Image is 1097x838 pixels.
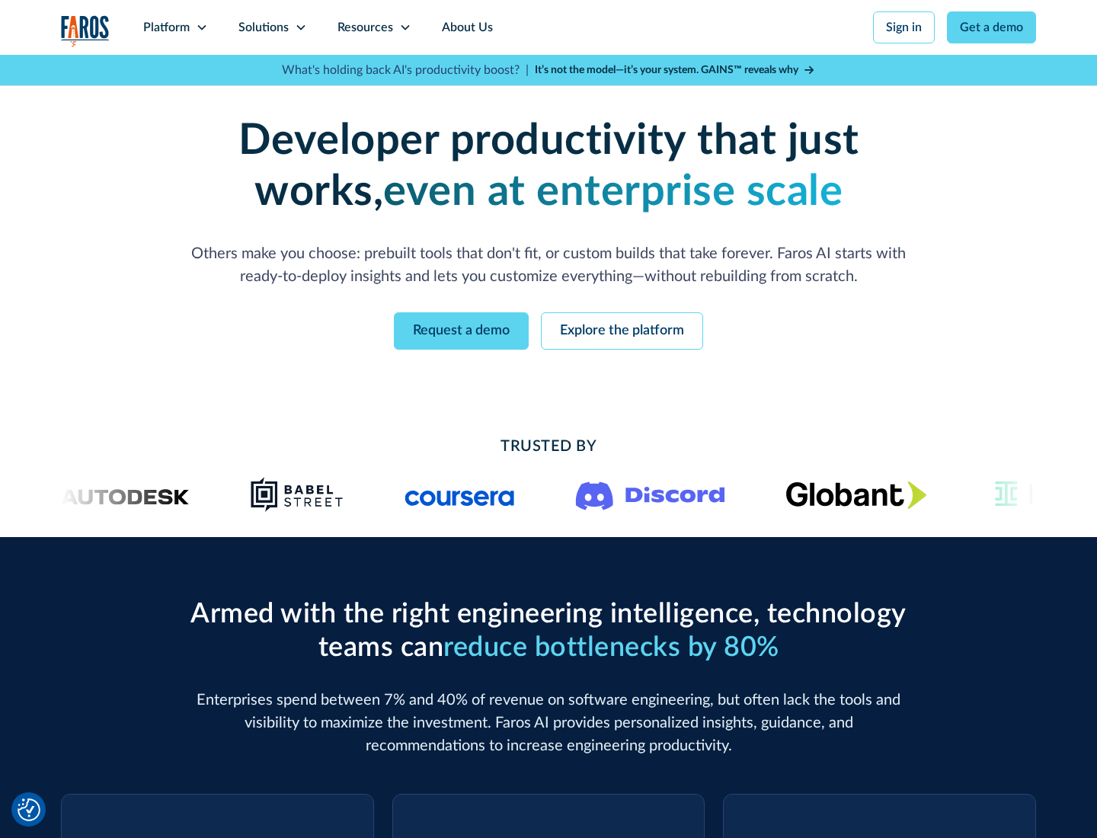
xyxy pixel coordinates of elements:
a: Sign in [873,11,935,43]
img: Logo of the design software company Autodesk. [31,485,190,505]
a: It’s not the model—it’s your system. GAINS™ reveals why [535,62,815,78]
img: Logo of the communication platform Discord. [576,478,725,510]
button: Cookie Settings [18,798,40,821]
h2: Trusted By [183,435,914,458]
span: reduce bottlenecks by 80% [443,634,779,661]
strong: Developer productivity that just works, [238,120,859,213]
a: Get a demo [947,11,1036,43]
img: Logo of the analytics and reporting company Faros. [61,15,110,46]
div: Platform [143,18,190,37]
a: Explore the platform [541,312,703,350]
a: Request a demo [394,312,529,350]
img: Globant's logo [786,481,927,509]
a: home [61,15,110,46]
strong: It’s not the model—it’s your system. GAINS™ reveals why [535,65,798,75]
div: Resources [337,18,393,37]
p: Enterprises spend between 7% and 40% of revenue on software engineering, but often lack the tools... [183,689,914,757]
img: Babel Street logo png [251,476,344,513]
img: Revisit consent button [18,798,40,821]
img: Logo of the online learning platform Coursera. [405,482,515,507]
div: Solutions [238,18,289,37]
p: What's holding back AI's productivity boost? | [282,61,529,79]
p: Others make you choose: prebuilt tools that don't fit, or custom builds that take forever. Faros ... [183,242,914,288]
h2: Armed with the right engineering intelligence, technology teams can [183,598,914,664]
strong: even at enterprise scale [383,171,843,213]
